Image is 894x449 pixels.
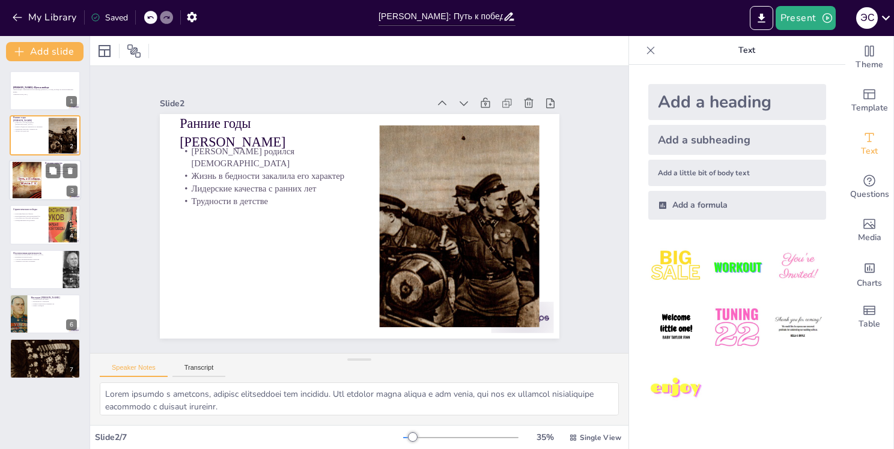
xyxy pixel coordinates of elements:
div: 2 [66,141,77,152]
div: 4 [66,231,77,241]
input: Insert title [379,8,503,25]
p: Начало карьеры в Первую мировую войну [45,166,78,168]
p: Изучение его стратегий [31,300,77,303]
p: Наследие [PERSON_NAME] [31,296,77,300]
div: 6 [66,319,77,330]
span: Text [861,145,878,158]
span: Charts [857,277,882,290]
p: Влияние на военное дело [13,256,59,258]
p: Text [660,36,833,65]
p: [PERSON_NAME] родился [DEMOGRAPHIC_DATA] [184,127,366,170]
p: Ранние годы [PERSON_NAME] [187,96,369,152]
div: Saved [91,12,128,23]
p: Талантливый командир [45,168,78,170]
span: Template [851,101,888,115]
div: Change the overall theme [845,36,893,79]
div: Add text boxes [845,122,893,166]
p: Высокие посты в [GEOGRAPHIC_DATA] [13,253,59,256]
div: 35 % [531,432,559,443]
div: Add a heading [648,84,826,120]
div: 7 [66,364,77,375]
strong: [PERSON_NAME]: Путь к победе [13,86,49,89]
img: 2.jpeg [709,239,765,295]
p: Инновационные методы ведения боя [13,215,45,217]
div: Add a subheading [648,125,826,155]
button: My Library [9,8,82,27]
button: Transcript [172,364,226,377]
p: Лидерские качества с ранних лет [182,164,362,195]
p: Ключевая фигура в битвах [13,213,45,215]
span: Questions [850,188,889,201]
div: 4 [10,205,81,244]
p: Послевоенная деятельность [13,251,59,255]
div: 7 [10,339,81,378]
p: Трудности в детстве [181,176,361,207]
div: 5 [10,250,81,289]
button: Add slide [6,42,84,61]
img: 3.jpeg [770,239,826,295]
p: Определяющий исход войны [13,220,45,222]
div: Layout [95,41,114,61]
div: Add charts and graphs [845,252,893,295]
img: 5.jpeg [709,300,765,355]
div: Add a table [845,295,893,339]
img: 1.jpeg [648,239,704,295]
div: 1 [66,96,77,107]
div: 5 [66,275,77,286]
button: Present [776,6,836,30]
span: Media [858,231,881,244]
p: Символ мужества и решимости [31,303,77,305]
div: 3 [9,160,81,200]
button: Delete Slide [63,163,78,178]
p: Быстрое продвижение по службе [45,170,78,172]
p: Значительное наследие [31,298,77,301]
div: Add images, graphics, shapes or video [845,209,893,252]
p: Военная карьера [45,161,78,165]
p: [PERSON_NAME] родился [DEMOGRAPHIC_DATA] [13,121,45,125]
p: Generated with [URL] [13,93,77,95]
div: Slide 2 [171,77,440,117]
p: Стратегические решения [45,172,78,175]
button: Export to PowerPoint [750,6,773,30]
p: Участие в формировании стратегии [13,258,59,261]
p: Презентация о жизненном пути и вкладе [PERSON_NAME] в победу во Второй мировой войне. [13,89,77,93]
img: 4.jpeg [648,300,704,355]
p: Способность к быстрой адаптации [13,217,45,220]
span: Theme [856,58,883,71]
button: Speaker Notes [100,364,168,377]
div: 1 [10,71,81,110]
p: Трудности в детстве [13,130,45,132]
div: Э С [856,7,878,29]
button: Э С [856,6,878,30]
textarea: Lorem ipsumdo s ametcons, adipisc elitseddoei tem incididu. Utl etdolor magna aliqua e adm venia,... [100,382,619,415]
button: Duplicate Slide [46,163,60,178]
div: Add a formula [648,191,826,220]
div: 3 [67,185,78,196]
p: Лидерские качества с ранних лет [13,128,45,130]
div: 2 [10,115,81,155]
img: 6.jpeg [770,300,826,355]
div: 6 [10,294,81,334]
div: Add ready made slides [845,79,893,122]
p: Связь с победой [31,305,77,307]
p: Активное участие в политике [13,260,59,262]
div: Slide 2 / 7 [95,432,403,443]
div: Get real-time input from your audience [845,166,893,209]
img: 7.jpeg [648,361,704,417]
p: Жизнь в бедности закалила его характер [13,125,45,128]
div: Add a little bit of body text [648,160,826,186]
span: Position [127,44,141,58]
p: Жизнь в бедности закалила его характер [183,151,363,182]
span: Single View [580,433,621,442]
p: Стратегические победы [13,208,45,211]
p: Ранние годы [PERSON_NAME] [13,115,45,122]
span: Table [859,318,880,331]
